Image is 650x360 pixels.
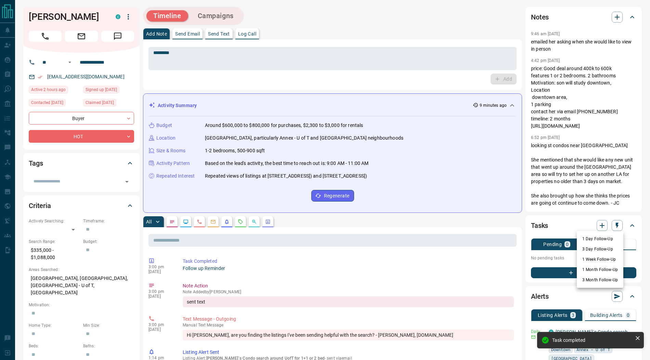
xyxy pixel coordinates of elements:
[577,234,623,244] li: 1 Day Follow-Up
[577,244,623,254] li: 3 Day Follow-Up
[552,337,632,343] div: Task completed
[577,275,623,285] li: 3 Month Follow-Up
[577,254,623,265] li: 1 Week Follow-Up
[577,265,623,275] li: 1 Month Follow-Up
